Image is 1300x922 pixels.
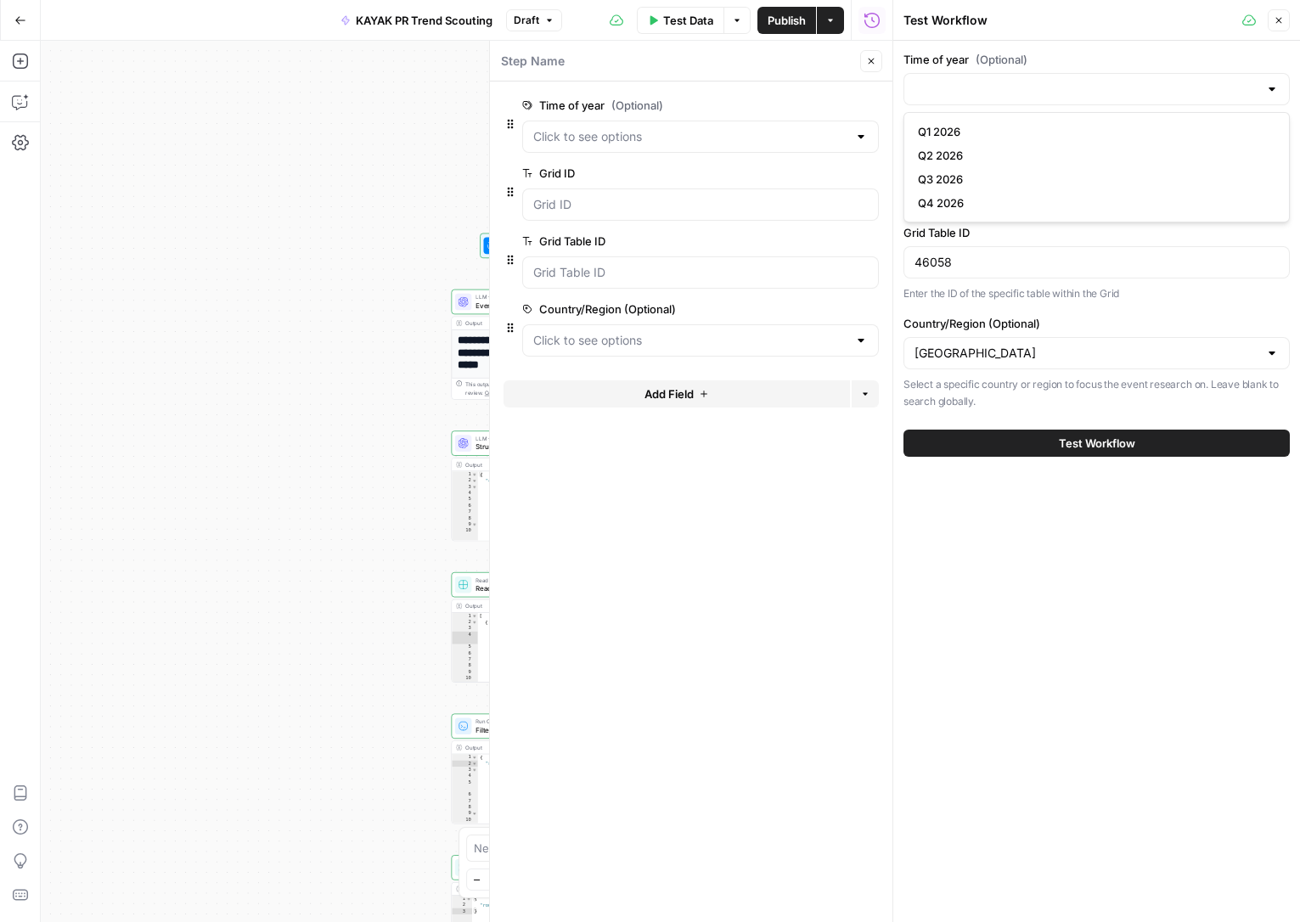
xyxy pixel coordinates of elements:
[1059,435,1135,452] span: Test Workflow
[663,12,713,29] span: Test Data
[471,613,477,619] span: Toggle code folding, rows 1 through 393
[465,380,608,397] div: This output is too large & has been abbreviated for review. to view the full content.
[452,625,478,631] div: 3
[903,315,1290,332] label: Country/Region (Optional)
[452,490,478,496] div: 4
[452,908,472,914] div: 3
[476,576,583,584] span: Read from Grid
[471,484,477,490] span: Toggle code folding, rows 3 through 25
[514,13,539,28] span: Draft
[918,194,1269,211] span: Q4 2026
[465,460,584,469] div: Output
[452,478,478,484] div: 2
[452,902,472,908] div: 2
[471,471,477,477] span: Toggle code folding, rows 1 through 461
[476,717,583,726] span: Run Code · Python
[452,754,478,760] div: 1
[452,619,478,625] div: 2
[356,12,492,29] span: KAYAK PR Trend Scouting
[452,669,478,675] div: 9
[452,773,478,779] div: 4
[533,264,868,281] input: Grid Table ID
[452,650,478,656] div: 6
[452,503,478,509] div: 6
[903,285,1290,302] p: Enter the ID of the specific table within the Grid
[452,509,478,514] div: 7
[471,521,477,527] span: Toggle code folding, rows 9 through 13
[452,471,478,477] div: 1
[452,714,613,824] div: Run Code · PythonFilter New Events OnlyStep 9Output{ "new_events_only":[ { "time_of_year":"Q1 202...
[915,345,1258,362] input: United States
[452,663,478,669] div: 8
[465,602,584,610] div: Output
[452,791,478,797] div: 6
[452,540,478,553] div: 11
[476,583,583,593] span: Read Existing Events
[476,441,583,452] span: Structure Event Information
[466,896,472,902] span: Toggle code folding, rows 1 through 3
[452,527,478,540] div: 10
[522,301,783,318] label: Country/Region (Optional)
[768,12,806,29] span: Publish
[452,644,478,650] div: 5
[522,97,783,114] label: Time of year
[452,896,472,902] div: 1
[918,171,1269,188] span: Q3 2026
[476,435,583,443] span: LLM · GPT-4.1
[452,779,478,792] div: 5
[452,515,478,521] div: 8
[476,724,583,734] span: Filter New Events Only
[757,7,816,34] button: Publish
[452,572,613,683] div: Read from GridRead Existing EventsStep 8Output[ { "__id":"12554132", "event_name":"CES 2026 (Cons...
[506,9,562,31] button: Draft
[452,817,478,829] div: 10
[452,613,478,619] div: 1
[918,147,1269,164] span: Q2 2026
[533,196,868,213] input: Grid ID
[976,51,1027,68] span: (Optional)
[915,254,1279,271] input: e.g., 67890
[452,497,478,503] div: 5
[465,743,584,751] div: Output
[452,804,478,810] div: 8
[471,619,477,625] span: Toggle code folding, rows 2 through 18
[471,767,477,773] span: Toggle code folding, rows 3 through 24
[452,484,478,490] div: 3
[452,761,478,767] div: 2
[452,767,478,773] div: 3
[476,293,582,301] span: LLM · GPT-5
[452,811,478,817] div: 9
[504,380,850,408] button: Add Field
[471,761,477,767] span: Toggle code folding, rows 2 through 395
[918,123,1269,140] span: Q1 2026
[903,376,1290,409] p: Select a specific country or region to focus the event research on. Leave blank to search globally.
[452,798,478,804] div: 7
[611,97,663,114] span: (Optional)
[637,7,723,34] button: Test Data
[471,811,477,817] span: Toggle code folding, rows 9 through 12
[522,165,783,182] label: Grid ID
[452,632,478,644] div: 4
[533,128,847,145] input: Click to see options
[533,332,847,349] input: Click to see options
[452,521,478,527] div: 9
[465,319,584,328] div: Output
[476,301,582,311] span: Event Research for 2026
[903,430,1290,457] button: Test Workflow
[471,478,477,484] span: Toggle code folding, rows 2 through 460
[452,656,478,662] div: 7
[452,675,478,718] div: 10
[903,224,1290,241] label: Grid Table ID
[644,385,694,402] span: Add Field
[522,233,783,250] label: Grid Table ID
[452,430,613,541] div: LLM · GPT-4.1Structure Event InformationStep 2Output{ "events":[ { "time_of_year":"Q1 2026", "eve...
[330,7,503,34] button: KAYAK PR Trend Scouting
[471,754,477,760] span: Toggle code folding, rows 1 through 414
[903,51,1290,68] label: Time of year
[452,233,613,258] div: WorkflowInput SettingsInputs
